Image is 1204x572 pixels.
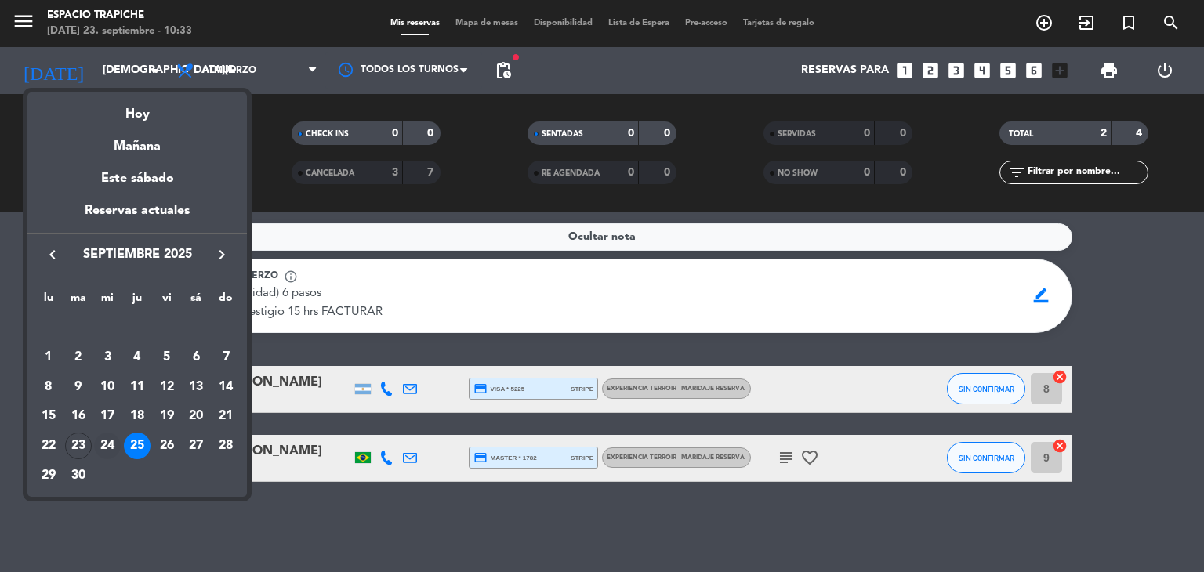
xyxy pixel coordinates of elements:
td: 24 de septiembre de 2025 [92,431,122,461]
i: keyboard_arrow_left [43,245,62,264]
div: 19 [154,403,180,429]
td: 4 de septiembre de 2025 [122,342,152,372]
div: 17 [94,403,121,429]
div: 25 [124,433,150,459]
th: martes [63,289,93,313]
th: viernes [152,289,182,313]
div: 24 [94,433,121,459]
div: 5 [154,344,180,371]
td: 23 de septiembre de 2025 [63,431,93,461]
td: 26 de septiembre de 2025 [152,431,182,461]
td: 10 de septiembre de 2025 [92,372,122,402]
td: 25 de septiembre de 2025 [122,431,152,461]
td: 9 de septiembre de 2025 [63,372,93,402]
span: septiembre 2025 [67,244,208,265]
th: domingo [211,289,241,313]
td: 22 de septiembre de 2025 [34,431,63,461]
div: 23 [65,433,92,459]
div: 16 [65,403,92,429]
div: Mañana [27,125,247,157]
td: 28 de septiembre de 2025 [211,431,241,461]
div: 1 [35,344,62,371]
div: 21 [212,403,239,429]
div: 20 [183,403,209,429]
td: 3 de septiembre de 2025 [92,342,122,372]
div: 4 [124,344,150,371]
div: 2 [65,344,92,371]
div: 6 [183,344,209,371]
button: keyboard_arrow_left [38,244,67,265]
td: 11 de septiembre de 2025 [122,372,152,402]
div: 18 [124,403,150,429]
td: 1 de septiembre de 2025 [34,342,63,372]
td: 2 de septiembre de 2025 [63,342,93,372]
div: 11 [124,374,150,400]
td: 18 de septiembre de 2025 [122,401,152,431]
td: 15 de septiembre de 2025 [34,401,63,431]
div: Este sábado [27,157,247,201]
td: 21 de septiembre de 2025 [211,401,241,431]
div: Hoy [27,92,247,125]
td: 27 de septiembre de 2025 [182,431,212,461]
div: 26 [154,433,180,459]
div: 22 [35,433,62,459]
th: sábado [182,289,212,313]
td: 19 de septiembre de 2025 [152,401,182,431]
td: 8 de septiembre de 2025 [34,372,63,402]
td: 17 de septiembre de 2025 [92,401,122,431]
button: keyboard_arrow_right [208,244,236,265]
td: 12 de septiembre de 2025 [152,372,182,402]
div: 28 [212,433,239,459]
div: 10 [94,374,121,400]
div: 14 [212,374,239,400]
td: 6 de septiembre de 2025 [182,342,212,372]
td: 20 de septiembre de 2025 [182,401,212,431]
td: 29 de septiembre de 2025 [34,461,63,491]
td: SEP. [34,313,241,342]
th: lunes [34,289,63,313]
td: 30 de septiembre de 2025 [63,461,93,491]
div: 29 [35,462,62,489]
div: 12 [154,374,180,400]
td: 7 de septiembre de 2025 [211,342,241,372]
th: miércoles [92,289,122,313]
td: 16 de septiembre de 2025 [63,401,93,431]
div: 30 [65,462,92,489]
div: 9 [65,374,92,400]
div: 15 [35,403,62,429]
td: 13 de septiembre de 2025 [182,372,212,402]
th: jueves [122,289,152,313]
td: 5 de septiembre de 2025 [152,342,182,372]
div: 7 [212,344,239,371]
i: keyboard_arrow_right [212,245,231,264]
div: 27 [183,433,209,459]
div: 8 [35,374,62,400]
div: 3 [94,344,121,371]
div: 13 [183,374,209,400]
td: 14 de septiembre de 2025 [211,372,241,402]
div: Reservas actuales [27,201,247,233]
